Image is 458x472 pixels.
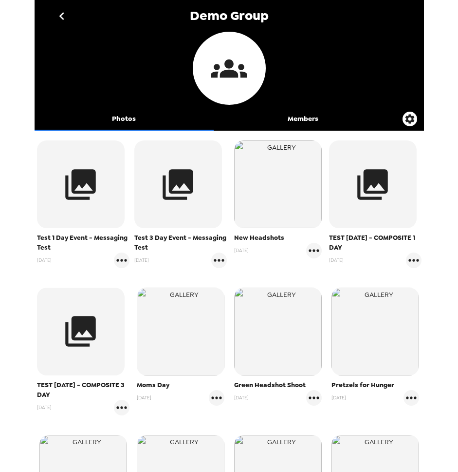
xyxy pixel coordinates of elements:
img: gallery [331,288,419,375]
button: gallery menu [306,243,322,258]
span: Moms Day [137,380,224,390]
span: [DATE] [134,256,149,264]
span: Test 3 Day Event - Messaging Test [134,233,227,253]
button: Members [214,107,393,131]
span: [DATE] [331,394,346,401]
img: gallery [137,288,224,375]
img: gallery [234,288,322,375]
span: Pretzels for Hunger [331,380,419,390]
button: gallery menu [306,390,322,406]
span: Demo Group [190,9,269,22]
span: New Headshots [234,233,322,243]
button: settings [393,107,424,131]
span: [DATE] [137,394,151,401]
span: Green Headshot Shoot [234,380,322,390]
button: gallery menu [406,253,421,268]
button: gallery menu [211,253,227,268]
span: [DATE] [37,256,52,264]
span: TEST [DATE] - COMPOSITE 1 DAY [329,233,421,253]
button: gallery menu [114,253,129,268]
span: TEST [DATE] - COMPOSITE 3 DAY [37,380,129,400]
span: Test 1 Day Event - Messaging Test [37,233,129,253]
button: gallery menu [403,390,419,406]
span: [DATE] [329,256,344,264]
button: gallery menu [209,390,224,406]
span: [DATE] [234,394,249,401]
span: [DATE] [234,247,249,254]
span: [DATE] [37,404,52,411]
button: gallery menu [114,400,129,415]
button: Photos [35,107,214,131]
img: gallery [234,140,322,228]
